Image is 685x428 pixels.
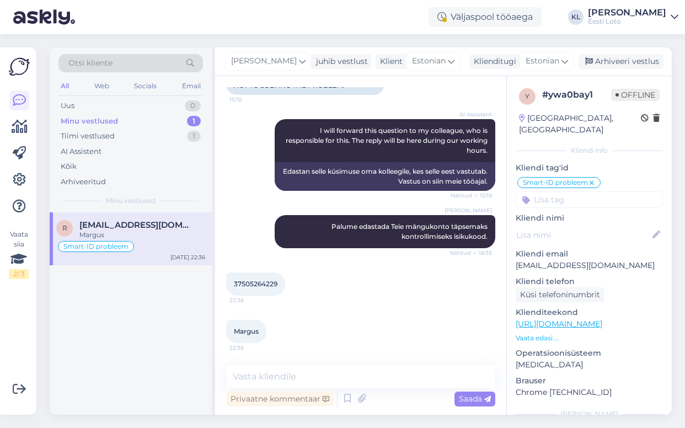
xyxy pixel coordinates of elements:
[62,224,67,232] span: r
[525,92,529,100] span: y
[516,387,663,398] p: Chrome [TECHNICAL_ID]
[516,409,663,419] div: [PERSON_NAME]
[61,161,77,172] div: Kõik
[542,88,611,101] div: # ywa0bay1
[79,220,194,230] span: r2stik@gmail.com
[516,260,663,271] p: [EMAIL_ADDRESS][DOMAIN_NAME]
[61,131,115,142] div: Tiimi vestlused
[234,327,259,335] span: Margus
[275,162,495,191] div: Edastan selle küsimuse oma kolleegile, kes selle eest vastutab. Vastus on siin meie tööajal.
[61,146,101,157] div: AI Assistent
[61,116,118,127] div: Minu vestlused
[516,347,663,359] p: Operatsioonisüsteem
[229,344,271,352] span: 22:36
[58,79,71,93] div: All
[445,206,492,215] span: [PERSON_NAME]
[516,319,602,329] a: [URL][DOMAIN_NAME]
[68,57,113,69] span: Otsi kliente
[516,146,663,156] div: Kliendi info
[412,55,446,67] span: Estonian
[516,248,663,260] p: Kliendi email
[180,79,203,93] div: Email
[469,56,516,67] div: Klienditugi
[331,222,489,240] span: Palume edastada Teie mängukonto täpsemaks kontrollimiseks isikukood.
[588,17,666,26] div: Eesti Loto
[519,113,641,136] div: [GEOGRAPHIC_DATA], [GEOGRAPHIC_DATA]
[588,8,678,26] a: [PERSON_NAME]Eesti Loto
[588,8,666,17] div: [PERSON_NAME]
[286,126,489,154] span: I will forward this question to my colleague, who is responsible for this. The reply will be here...
[516,229,650,241] input: Lisa nimi
[568,9,584,25] div: KL
[516,212,663,224] p: Kliendi nimi
[516,162,663,174] p: Kliendi tag'id
[61,100,74,111] div: Uus
[229,95,271,104] span: 15:18
[516,359,663,371] p: [MEDICAL_DATA]
[429,7,542,27] div: Väljaspool tööaega
[63,243,129,250] span: Smart-ID probleem
[9,56,30,77] img: Askly Logo
[611,89,660,101] span: Offline
[516,276,663,287] p: Kliendi telefon
[516,333,663,343] p: Vaata edasi ...
[187,131,201,142] div: 1
[226,392,334,406] div: Privaatne kommentaar
[312,56,368,67] div: juhib vestlust
[106,196,156,206] span: Minu vestlused
[526,55,559,67] span: Estonian
[449,249,492,257] span: Nähtud ✓ 18:35
[185,100,201,111] div: 0
[9,269,29,279] div: 2 / 3
[376,56,403,67] div: Klient
[523,179,588,186] span: Smart-ID probleem
[61,176,106,188] div: Arhiveeritud
[451,110,492,119] span: AI Assistent
[229,296,271,304] span: 22:36
[187,116,201,127] div: 1
[234,280,277,288] span: 37505264229
[459,394,491,404] span: Saada
[79,230,205,240] div: Margus
[579,54,663,69] div: Arhiveeri vestlus
[451,191,492,200] span: Nähtud ✓ 15:18
[516,287,604,302] div: Küsi telefoninumbrit
[132,79,159,93] div: Socials
[92,79,111,93] div: Web
[516,307,663,318] p: Klienditeekond
[170,253,205,261] div: [DATE] 22:36
[231,55,297,67] span: [PERSON_NAME]
[516,191,663,208] input: Lisa tag
[9,229,29,279] div: Vaata siia
[516,375,663,387] p: Brauser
